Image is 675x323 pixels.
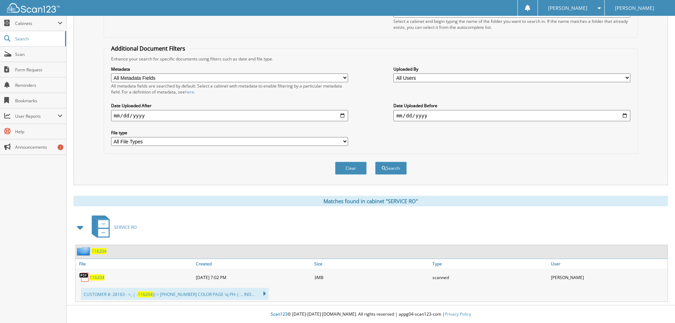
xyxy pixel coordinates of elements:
[194,259,313,269] a: Created
[138,291,153,297] span: 116204
[15,20,58,26] span: Cabinets
[111,110,348,121] input: start
[76,259,194,269] a: File
[15,129,63,135] span: Help
[393,110,630,121] input: end
[77,247,92,256] img: folder2.png
[335,162,367,175] button: Clear
[445,311,471,317] a: Privacy Policy
[73,196,668,206] div: Matches found in cabinet "SERVICE RO"
[640,289,675,323] iframe: Chat Widget
[15,51,63,57] span: Scan
[15,144,63,150] span: Announcements
[58,144,63,150] div: 1
[15,82,63,88] span: Reminders
[114,224,137,230] span: SERVICE RO
[549,270,668,284] div: [PERSON_NAME]
[271,311,288,317] span: Scan123
[15,113,58,119] span: User Reports
[111,103,348,109] label: Date Uploaded After
[15,98,63,104] span: Bookmarks
[88,213,137,241] a: SERVICE RO
[393,103,630,109] label: Date Uploaded Before
[66,306,675,323] div: © [DATE]-[DATE] [DOMAIN_NAME]. All rights reserved | appg04-scan123-com |
[431,270,549,284] div: scanned
[108,56,634,62] div: Enhance your search for specific documents using filters such as date and file type.
[15,36,62,42] span: Search
[313,259,431,269] a: Size
[79,272,90,283] img: PDF.png
[194,270,313,284] div: [DATE] 7:02 PM
[615,6,654,10] span: [PERSON_NAME]
[90,274,104,280] a: 116204
[81,288,269,300] div: CUSTOMER #: 28163 - =, | - )) = [PHONE_NUMBER] COLOR PAGE \q PH: ( ... IND...
[111,130,348,136] label: File type
[185,89,194,95] a: here
[548,6,587,10] span: [PERSON_NAME]
[108,45,189,52] legend: Additional Document Filters
[549,259,668,269] a: User
[393,66,630,72] label: Uploaded By
[393,18,630,30] div: Select a cabinet and begin typing the name of the folder you want to search in. If the name match...
[111,66,348,72] label: Metadata
[111,83,348,95] div: All metadata fields are searched by default. Select a cabinet with metadata to enable filtering b...
[375,162,407,175] button: Search
[431,259,549,269] a: Type
[92,248,107,254] a: 116204
[15,67,63,73] span: Form Request
[7,3,60,13] img: scan123-logo-white.svg
[313,270,431,284] div: 3MB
